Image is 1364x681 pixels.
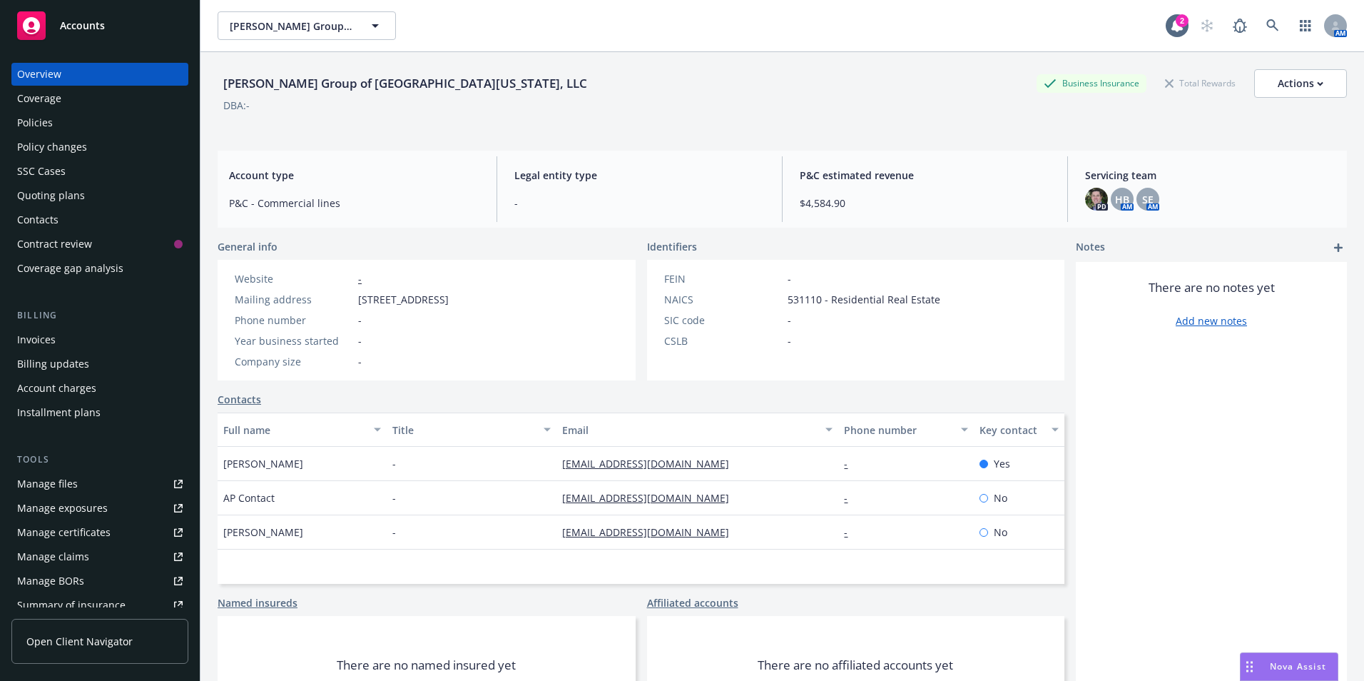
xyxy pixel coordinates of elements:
a: [EMAIL_ADDRESS][DOMAIN_NAME] [562,525,740,539]
div: Policy changes [17,136,87,158]
div: Contacts [17,208,58,231]
a: Invoices [11,328,188,351]
span: Notes [1076,239,1105,256]
div: 2 [1176,14,1189,27]
div: Billing updates [17,353,89,375]
span: Yes [994,456,1010,471]
button: [PERSON_NAME] Group of [GEOGRAPHIC_DATA][US_STATE], LLC [218,11,396,40]
div: Coverage [17,87,61,110]
a: Manage certificates [11,521,188,544]
a: Account charges [11,377,188,400]
a: Installment plans [11,401,188,424]
div: Tools [11,453,188,467]
a: Manage exposures [11,497,188,520]
div: Summary of insurance [17,594,126,617]
div: [PERSON_NAME] Group of [GEOGRAPHIC_DATA][US_STATE], LLC [218,74,593,93]
div: Overview [17,63,61,86]
span: - [392,456,396,471]
a: Overview [11,63,188,86]
div: Actions [1278,70,1323,97]
div: Installment plans [17,401,101,424]
span: - [788,271,791,286]
span: SE [1142,192,1154,207]
div: Account charges [17,377,96,400]
a: - [358,272,362,286]
a: Manage claims [11,545,188,568]
span: P&C estimated revenue [800,168,1050,183]
button: Actions [1254,69,1347,98]
span: Servicing team [1085,168,1335,183]
a: Billing updates [11,353,188,375]
div: Billing [11,308,188,323]
span: - [788,333,791,348]
span: HB [1115,192,1129,207]
a: SSC Cases [11,160,188,183]
a: [EMAIL_ADDRESS][DOMAIN_NAME] [562,457,740,470]
span: Legal entity type [514,168,765,183]
a: Accounts [11,6,188,46]
a: [EMAIL_ADDRESS][DOMAIN_NAME] [562,491,740,505]
a: Coverage gap analysis [11,257,188,280]
span: General info [218,239,278,254]
span: - [392,490,396,505]
div: Key contact [979,423,1043,438]
span: Open Client Navigator [26,634,133,649]
div: FEIN [664,271,782,286]
span: - [514,196,765,211]
span: [STREET_ADDRESS] [358,292,449,307]
div: SIC code [664,313,782,328]
div: Business Insurance [1037,74,1146,92]
a: Contract review [11,233,188,256]
a: - [844,525,859,539]
div: Mailing address [235,292,352,307]
a: - [844,491,859,505]
button: Title [387,413,556,447]
div: Coverage gap analysis [17,257,123,280]
span: No [994,525,1007,540]
span: - [788,313,791,328]
span: - [392,525,396,540]
div: Website [235,271,352,286]
span: AP Contact [223,490,275,505]
button: Key contact [974,413,1064,447]
a: Contacts [218,392,261,407]
img: photo [1085,188,1108,211]
div: DBA: - [223,98,250,113]
a: Named insureds [218,595,297,610]
span: $4,584.90 [800,196,1050,211]
span: [PERSON_NAME] Group of [GEOGRAPHIC_DATA][US_STATE], LLC [230,19,353,34]
button: Nova Assist [1240,652,1338,681]
span: - [358,333,362,348]
a: Switch app [1291,11,1320,40]
button: Phone number [838,413,974,447]
a: Manage files [11,473,188,495]
div: Title [392,423,534,438]
div: Manage certificates [17,521,111,544]
span: - [358,354,362,369]
span: - [358,313,362,328]
div: Manage files [17,473,78,495]
a: Start snowing [1193,11,1221,40]
a: Policy changes [11,136,188,158]
div: Manage BORs [17,570,84,592]
span: Identifiers [647,239,697,254]
div: Quoting plans [17,184,85,207]
a: add [1330,239,1347,256]
span: Account type [229,168,479,183]
div: Email [562,423,818,438]
span: 531110 - Residential Real Estate [788,292,940,307]
div: Company size [235,354,352,369]
span: Nova Assist [1270,660,1326,672]
div: Manage claims [17,545,89,568]
div: Phone number [235,313,352,328]
span: Accounts [60,20,105,31]
span: P&C - Commercial lines [229,196,479,211]
a: Quoting plans [11,184,188,207]
div: NAICS [664,292,782,307]
a: Search [1258,11,1287,40]
a: Add new notes [1176,313,1247,328]
div: Policies [17,111,53,134]
div: Total Rewards [1158,74,1243,92]
div: Invoices [17,328,56,351]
